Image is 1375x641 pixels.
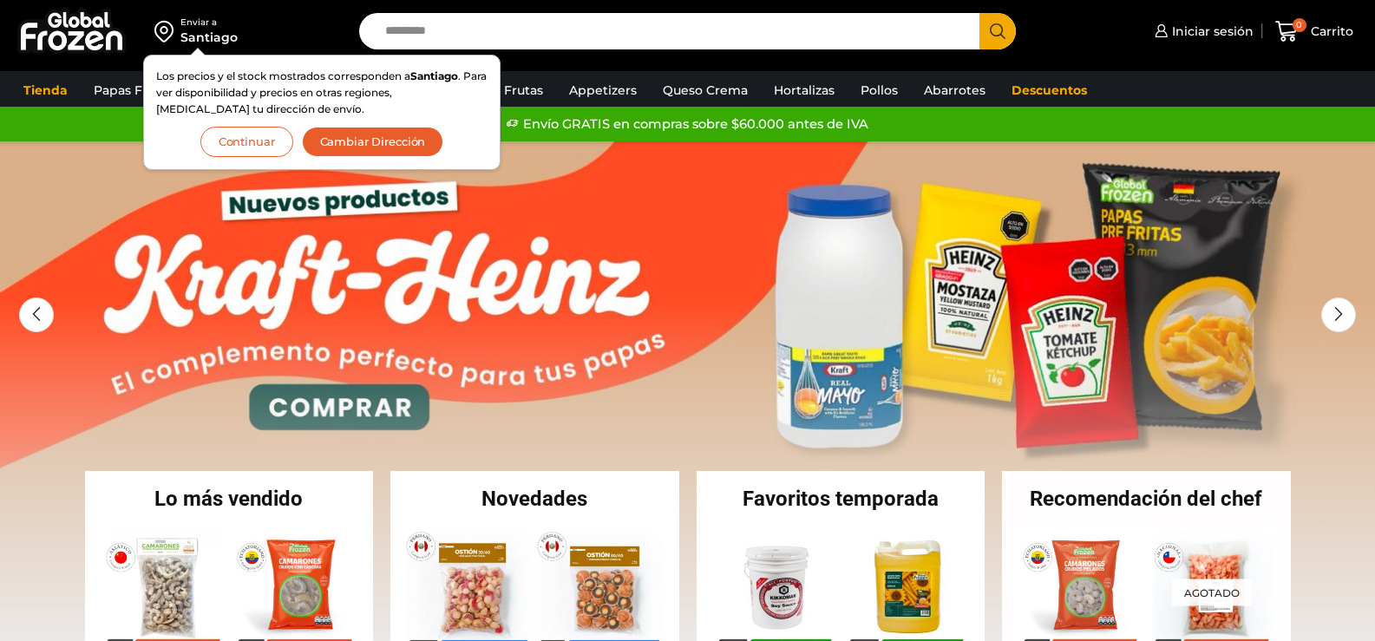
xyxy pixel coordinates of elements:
[979,13,1016,49] button: Search button
[302,127,444,157] button: Cambiar Dirección
[697,488,985,509] h2: Favoritos temporada
[200,127,293,157] button: Continuar
[1172,579,1252,605] p: Agotado
[1271,11,1358,52] a: 0 Carrito
[654,74,756,107] a: Queso Crema
[1321,298,1356,332] div: Next slide
[85,488,374,509] h2: Lo más vendido
[180,29,238,46] div: Santiago
[765,74,843,107] a: Hortalizas
[85,74,178,107] a: Papas Fritas
[852,74,907,107] a: Pollos
[560,74,645,107] a: Appetizers
[180,16,238,29] div: Enviar a
[1306,23,1353,40] span: Carrito
[390,488,679,509] h2: Novedades
[1168,23,1254,40] span: Iniciar sesión
[154,16,180,46] img: address-field-icon.svg
[915,74,994,107] a: Abarrotes
[1002,488,1291,509] h2: Recomendación del chef
[1003,74,1096,107] a: Descuentos
[15,74,76,107] a: Tienda
[19,298,54,332] div: Previous slide
[410,69,458,82] strong: Santiago
[1293,18,1306,32] span: 0
[156,68,488,118] p: Los precios y el stock mostrados corresponden a . Para ver disponibilidad y precios en otras regi...
[1150,14,1254,49] a: Iniciar sesión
